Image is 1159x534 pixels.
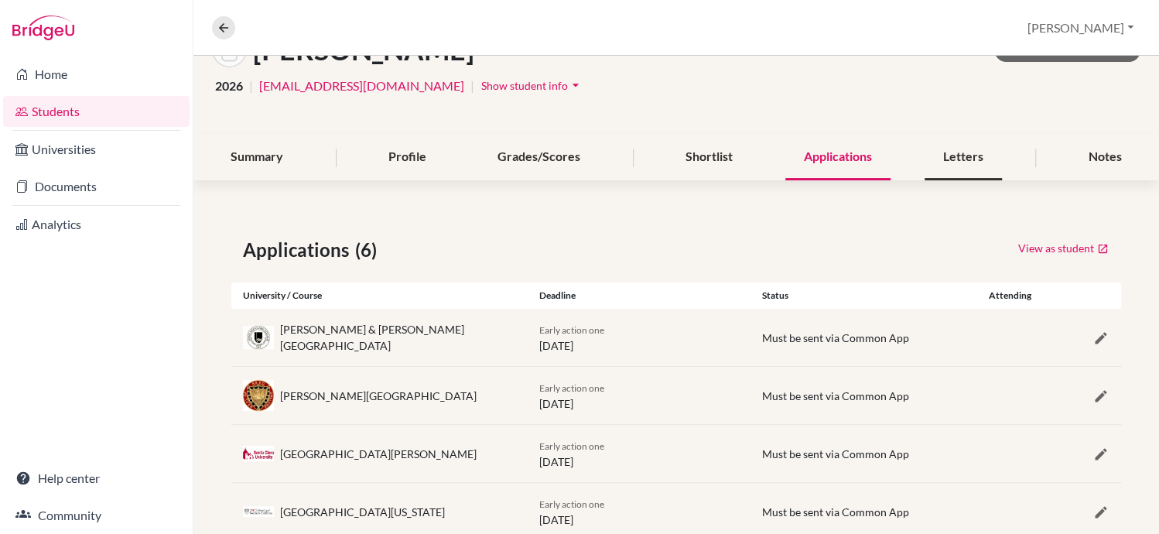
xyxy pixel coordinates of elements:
[3,171,190,202] a: Documents
[762,505,909,519] span: Must be sent via Common App
[479,135,599,180] div: Grades/Scores
[259,77,464,95] a: [EMAIL_ADDRESS][DOMAIN_NAME]
[1021,13,1140,43] button: [PERSON_NAME]
[667,135,751,180] div: Shortlist
[3,463,190,494] a: Help center
[568,77,583,93] i: arrow_drop_down
[280,504,445,520] div: [GEOGRAPHIC_DATA][US_STATE]
[243,446,274,461] img: us_scu_wc9dh1bt.png
[3,500,190,531] a: Community
[528,321,750,354] div: [DATE]
[243,236,355,264] span: Applications
[762,447,909,460] span: Must be sent via Common App
[3,59,190,90] a: Home
[480,74,584,98] button: Show student infoarrow_drop_down
[212,135,302,180] div: Summary
[231,289,528,303] div: University / Course
[12,15,74,40] img: Bridge-U
[539,498,604,510] span: Early action one
[243,506,274,518] img: us_usc_n_44g3s8.jpeg
[528,495,750,528] div: [DATE]
[3,96,190,127] a: Students
[3,209,190,240] a: Analytics
[762,331,909,344] span: Must be sent via Common App
[539,382,604,394] span: Early action one
[370,135,445,180] div: Profile
[481,79,568,92] span: Show student info
[925,135,1002,180] div: Letters
[528,437,750,470] div: [DATE]
[280,321,516,354] div: [PERSON_NAME] & [PERSON_NAME][GEOGRAPHIC_DATA]
[355,236,383,264] span: (6)
[1070,135,1140,180] div: Notes
[539,324,604,336] span: Early action one
[762,389,909,402] span: Must be sent via Common App
[243,380,274,411] img: us_reed_un5wiott.jpeg
[528,379,750,412] div: [DATE]
[528,289,750,303] div: Deadline
[215,77,243,95] span: 2026
[243,326,274,348] img: us_lcl_u0zeuca1.jpeg
[750,289,973,303] div: Status
[539,440,604,452] span: Early action one
[3,134,190,165] a: Universities
[973,289,1047,303] div: Attending
[1017,236,1109,260] a: View as student
[785,135,891,180] div: Applications
[470,77,474,95] span: |
[280,446,477,462] div: [GEOGRAPHIC_DATA][PERSON_NAME]
[249,77,253,95] span: |
[280,388,477,404] div: [PERSON_NAME][GEOGRAPHIC_DATA]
